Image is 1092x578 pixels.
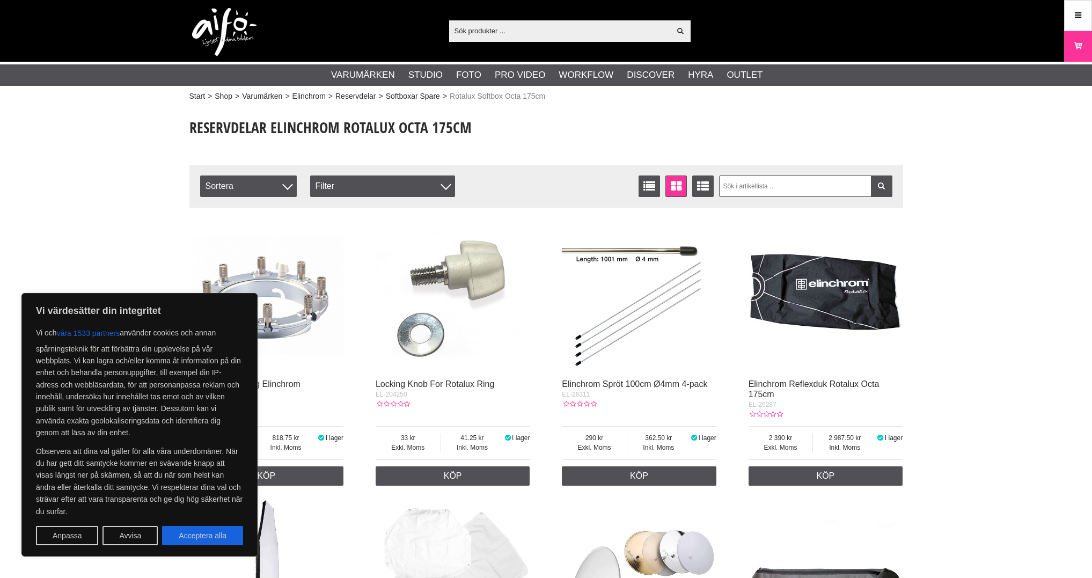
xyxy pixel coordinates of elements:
span: Exkl. Moms [562,443,627,452]
h1: Reservdelar Elinchrom Rotalux Octa 175cm [189,117,602,138]
a: Hyra [688,68,713,82]
img: Elinchrom Reflexduk Rotalux Octa 175cm [749,218,903,373]
a: Köp [749,466,903,486]
a: Varumärken [242,91,282,102]
button: Acceptera alla [162,526,243,545]
span: EL-204250 [376,391,407,398]
img: Elinchrom Spröt 100cm Ø4mm 4-pack [562,218,716,373]
a: Studio [408,68,443,82]
a: Fönstervisning [665,175,687,197]
i: I lager [317,434,326,442]
span: EL-26311 [562,391,590,398]
span: Sortera [200,175,297,197]
input: Sök produkter ... [449,23,671,39]
a: Discover [627,68,675,82]
span: 33 [376,433,441,443]
span: > [285,91,289,102]
span: 362.50 [627,433,690,443]
a: Shop [215,91,232,102]
span: Inkl. Moms [813,443,876,452]
span: > [443,91,447,102]
div: Kundbetyg: 0 [562,399,596,409]
a: Varumärken [331,68,395,82]
a: Listvisning [639,175,660,197]
p: Observera att dina val gäller för alla våra underdomäner. När du har gett ditt samtycke kommer en... [36,445,243,517]
a: Filtrera [871,175,892,197]
span: Inkl. Moms [627,443,690,452]
img: Rotalux Speedring Elinchrom [189,218,344,373]
span: > [328,91,333,102]
a: Pro Video [495,68,545,82]
span: I lager [512,434,530,442]
span: > [378,91,383,102]
i: I lager [503,434,512,442]
a: Reservdelar [335,91,376,102]
span: 2 987.50 [813,433,876,443]
div: Kundbetyg: 0 [376,399,410,409]
p: Vi värdesätter din integritet [36,304,243,317]
a: Köp [562,466,716,486]
button: våra 1533 partners [57,324,120,343]
span: > [208,91,212,102]
span: I lager [698,434,716,442]
a: Elinchrom [292,91,326,102]
span: I lager [326,434,343,442]
img: Locking Knob For Rotalux Ring [376,218,530,373]
a: Elinchrom Spröt 100cm Ø4mm 4-pack [562,379,707,389]
a: Locking Knob For Rotalux Ring [376,379,494,389]
span: Rotalux Softbox Octa 175cm [450,91,545,102]
a: Foto [456,68,481,82]
span: 2 390 [749,433,813,443]
span: 818.75 [254,433,317,443]
a: Start [189,91,206,102]
span: 41.25 [441,433,504,443]
a: Outlet [727,68,763,82]
a: Köp [376,466,530,486]
a: Utökad listvisning [692,175,714,197]
span: > [235,91,239,102]
a: Workflow [559,68,613,82]
span: Inkl. Moms [254,443,317,452]
span: Inkl. Moms [441,443,504,452]
span: EL-26287 [749,401,776,408]
button: Anpassa [36,526,98,545]
a: Softboxar Spare [386,91,440,102]
span: I lager [885,434,903,442]
i: I lager [690,434,699,442]
input: Sök i artikellista ... [719,175,892,197]
div: Kundbetyg: 0 [749,409,783,419]
span: Exkl. Moms [376,443,441,452]
a: Elinchrom Reflexduk Rotalux Octa 175cm [749,379,880,399]
p: Vi och använder cookies och annan spårningsteknik för att förbättra din upplevelse på vår webbpla... [36,324,243,439]
span: 290 [562,433,627,443]
span: Exkl. Moms [749,443,813,452]
img: logo.png [192,8,256,56]
a: Köp [189,466,344,486]
button: Avvisa [102,526,158,545]
div: Vi värdesätter din integritet [21,293,258,557]
i: I lager [876,434,885,442]
div: Filter [310,175,455,197]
